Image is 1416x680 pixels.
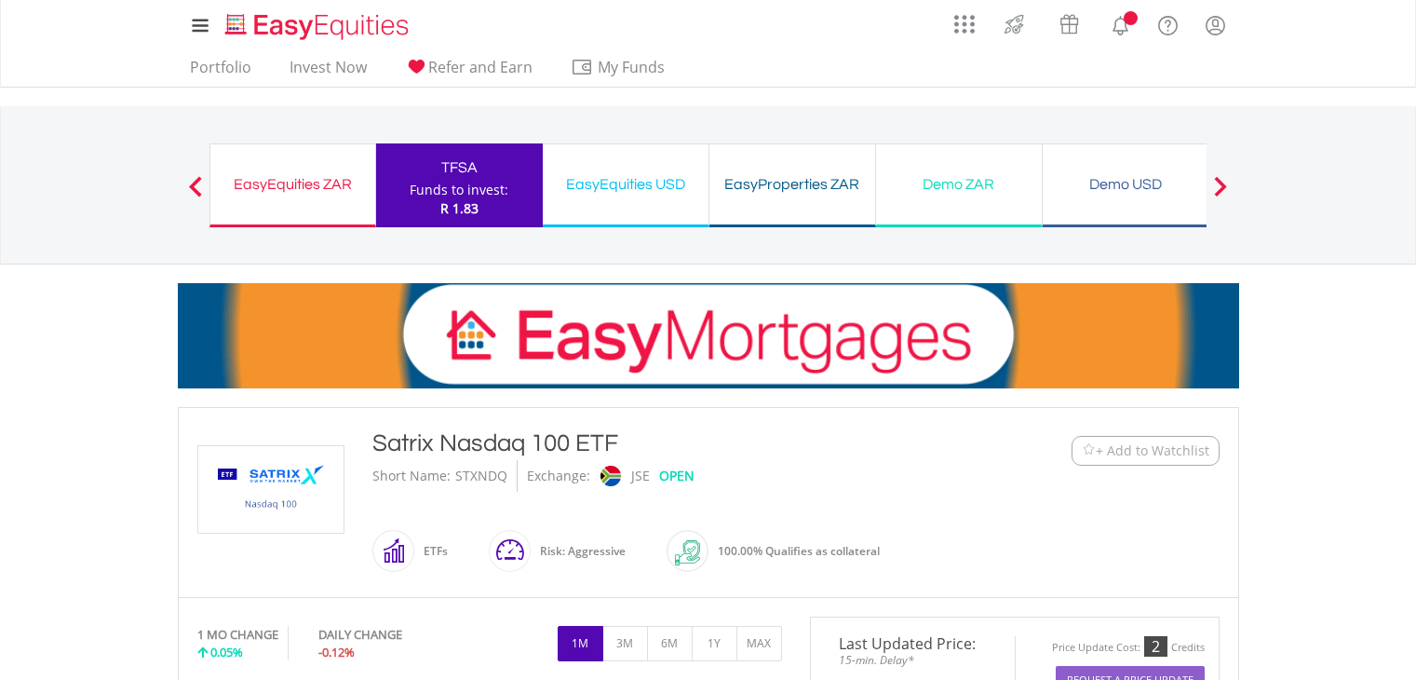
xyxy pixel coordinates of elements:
button: Watchlist + Add to Watchlist [1072,436,1220,466]
div: EasyProperties ZAR [721,171,864,197]
button: 3M [602,626,648,661]
span: 0.05% [210,644,243,660]
a: My Profile [1192,5,1239,46]
div: STXNDQ [455,460,507,492]
div: EasyEquities USD [554,171,697,197]
button: Next [1202,185,1239,204]
div: Short Name: [372,460,451,492]
a: Home page [218,5,416,42]
div: Satrix Nasdaq 100 ETF [372,427,957,460]
button: 1Y [692,626,737,661]
span: My Funds [571,55,693,79]
div: Demo ZAR [887,171,1031,197]
div: TFSA [387,155,532,181]
a: Notifications [1097,5,1144,42]
div: Demo USD [1054,171,1197,197]
a: FAQ's and Support [1144,5,1192,42]
span: + Add to Watchlist [1096,442,1209,460]
span: 100.00% Qualifies as collateral [718,543,880,559]
a: Portfolio [182,58,259,87]
div: DAILY CHANGE [318,626,465,644]
img: collateral-qualifying-green.svg [675,540,700,565]
div: 1 MO CHANGE [197,626,278,644]
span: R 1.83 [440,199,479,217]
span: Last Updated Price: [825,636,1001,651]
span: Refer and Earn [428,57,533,77]
div: Funds to invest: [410,181,508,199]
div: ETFs [414,529,448,574]
button: MAX [736,626,782,661]
img: grid-menu-icon.svg [954,14,975,34]
button: 6M [647,626,693,661]
img: Watchlist [1082,443,1096,457]
div: 2 [1144,636,1167,657]
img: TFSA.STXNDQ.png [201,446,341,533]
div: EasyEquities ZAR [222,171,364,197]
a: Vouchers [1042,5,1097,39]
img: jse.png [600,466,620,486]
button: 1M [558,626,603,661]
div: Risk: Aggressive [531,529,626,574]
button: Previous [177,185,214,204]
div: Exchange: [527,460,590,492]
a: AppsGrid [942,5,987,34]
a: Invest Now [282,58,374,87]
div: Credits [1171,641,1205,655]
div: Price Update Cost: [1052,641,1140,655]
span: 15-min. Delay* [825,651,1001,669]
a: Refer and Earn [398,58,540,87]
img: EasyMortage Promotion Banner [178,283,1239,388]
div: OPEN [659,460,695,492]
img: EasyEquities_Logo.png [222,11,416,42]
div: JSE [631,460,650,492]
span: -0.12% [318,644,355,660]
img: vouchers-v2.svg [1054,9,1085,39]
img: thrive-v2.svg [999,9,1030,39]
